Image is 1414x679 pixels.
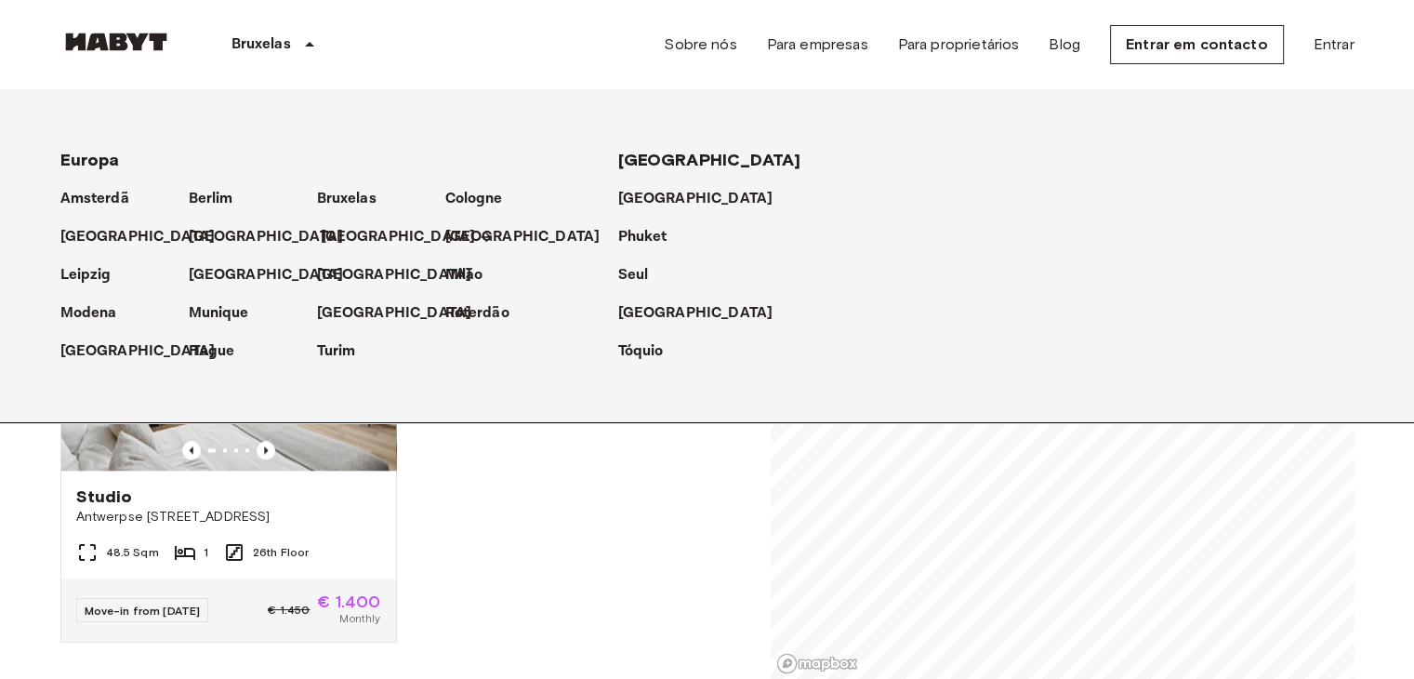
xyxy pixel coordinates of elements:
a: [GEOGRAPHIC_DATA] [189,264,363,286]
button: Previous image [182,441,201,459]
img: Habyt [60,33,172,51]
a: Modena [60,302,136,325]
a: Mapbox logo [776,653,858,674]
p: [GEOGRAPHIC_DATA] [189,226,344,248]
a: Milão [445,264,502,286]
span: [GEOGRAPHIC_DATA] [618,150,801,170]
p: Munique [189,302,249,325]
a: Munique [189,302,268,325]
a: Turim [317,340,375,363]
span: Move-in from [DATE] [85,604,201,618]
a: [GEOGRAPHIC_DATA] [317,264,491,286]
p: Bruxelas [317,188,377,210]
p: [GEOGRAPHIC_DATA] [321,226,476,248]
p: Seul [618,264,649,286]
p: [GEOGRAPHIC_DATA] [317,264,472,286]
span: € 1.450 [268,602,310,619]
a: Marketing picture of unit BE-23-003-103-001Previous imagePrevious imageStudioAntwerpse [STREET_AD... [60,246,397,643]
a: Leipzig [60,264,130,286]
a: Roterdão [445,302,528,325]
a: Amsterdã [60,188,148,210]
p: [GEOGRAPHIC_DATA] [317,302,472,325]
p: Bruxelas [231,33,291,56]
span: Antwerpse [STREET_ADDRESS] [76,508,381,526]
p: Turim [317,340,356,363]
p: Phuket [618,226,667,248]
a: Para proprietários [898,33,1020,56]
a: Sobre nós [664,33,736,56]
p: Leipzig [60,264,112,286]
p: Modena [60,302,117,325]
span: € 1.400 [317,593,380,610]
a: Phuket [618,226,686,248]
a: Blog [1049,33,1080,56]
span: 1 [204,544,208,561]
a: Para empresas [767,33,868,56]
span: 26th Floor [253,544,310,561]
p: Cologne [445,188,503,210]
a: [GEOGRAPHIC_DATA] [60,226,234,248]
p: Roterdão [445,302,509,325]
span: Studio [76,486,133,508]
p: [GEOGRAPHIC_DATA] [60,340,216,363]
button: Previous image [257,441,275,459]
p: Hague [189,340,235,363]
a: [GEOGRAPHIC_DATA] [445,226,619,248]
p: Berlim [189,188,233,210]
a: Tóquio [618,340,682,363]
p: Milão [445,264,483,286]
a: Cologne [445,188,522,210]
p: [GEOGRAPHIC_DATA] [618,188,773,210]
a: Berlim [189,188,252,210]
span: Europa [60,150,120,170]
a: [GEOGRAPHIC_DATA] [321,226,495,248]
a: Hague [189,340,254,363]
p: [GEOGRAPHIC_DATA] [618,302,773,325]
a: Bruxelas [317,188,395,210]
span: Monthly [339,610,380,627]
a: [GEOGRAPHIC_DATA] [317,302,491,325]
span: 48.5 Sqm [106,544,159,561]
p: Amsterdã [60,188,129,210]
p: [GEOGRAPHIC_DATA] [445,226,601,248]
p: [GEOGRAPHIC_DATA] [189,264,344,286]
p: Tóquio [618,340,664,363]
p: [GEOGRAPHIC_DATA] [60,226,216,248]
a: [GEOGRAPHIC_DATA] [60,340,234,363]
a: Seul [618,264,667,286]
a: [GEOGRAPHIC_DATA] [618,302,792,325]
a: Entrar [1314,33,1355,56]
a: [GEOGRAPHIC_DATA] [189,226,363,248]
a: [GEOGRAPHIC_DATA] [618,188,792,210]
a: Entrar em contacto [1110,25,1284,64]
